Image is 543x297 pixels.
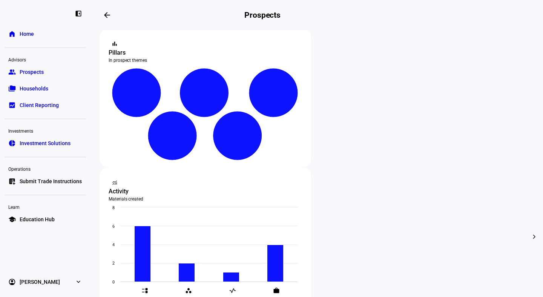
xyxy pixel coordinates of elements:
[5,125,86,136] div: Investments
[20,68,44,76] span: Prospects
[530,232,539,241] mat-icon: chevron_right
[112,224,115,229] text: 6
[244,11,281,20] h2: Prospects
[112,205,115,210] text: 8
[273,287,280,294] eth-mat-symbol: work
[75,278,82,286] eth-mat-symbol: expand_more
[103,11,112,20] mat-icon: arrow_backwards
[8,30,16,38] eth-mat-symbol: home
[20,216,55,223] span: Education Hub
[229,287,236,294] eth-mat-symbol: vital_signs
[185,287,192,294] eth-mat-symbol: workspaces
[112,261,115,266] text: 2
[5,26,86,41] a: homeHome
[109,48,302,57] div: Pillars
[109,196,302,202] div: Materials created
[109,187,302,196] div: Activity
[5,81,86,96] a: folder_copyHouseholds
[20,101,59,109] span: Client Reporting
[20,85,48,92] span: Households
[141,287,148,294] eth-mat-symbol: event_list
[8,178,16,185] eth-mat-symbol: list_alt_add
[5,201,86,212] div: Learn
[109,57,302,63] div: In prospect themes
[5,54,86,64] div: Advisors
[8,139,16,147] eth-mat-symbol: pie_chart
[8,216,16,223] eth-mat-symbol: school
[112,242,115,247] text: 4
[112,280,115,285] text: 0
[5,136,86,151] a: pie_chartInvestment Solutions
[20,30,34,38] span: Home
[8,278,16,286] eth-mat-symbol: account_circle
[20,278,60,286] span: [PERSON_NAME]
[8,68,16,76] eth-mat-symbol: group
[75,10,82,17] eth-mat-symbol: left_panel_close
[20,178,82,185] span: Submit Trade Instructions
[5,64,86,80] a: groupProspects
[20,139,71,147] span: Investment Solutions
[5,163,86,174] div: Operations
[111,179,118,186] mat-icon: monitoring
[5,98,86,113] a: bid_landscapeClient Reporting
[111,40,118,47] mat-icon: bar_chart
[8,101,16,109] eth-mat-symbol: bid_landscape
[8,85,16,92] eth-mat-symbol: folder_copy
